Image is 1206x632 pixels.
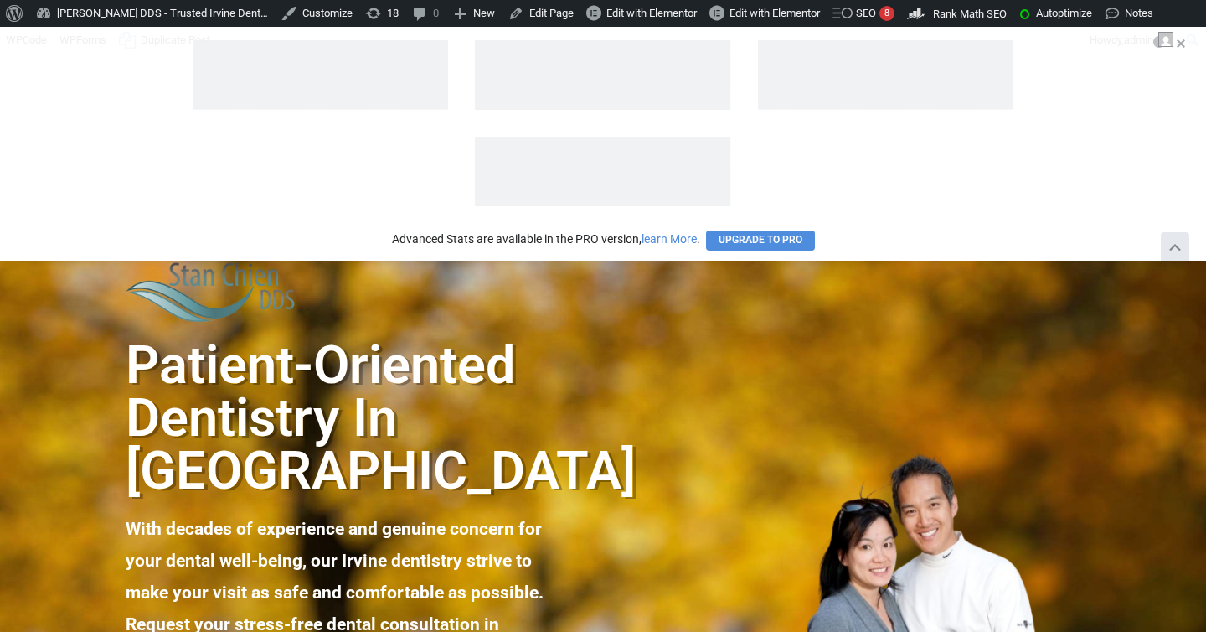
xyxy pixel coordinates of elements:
[126,339,555,497] h2: Patient-Oriented Dentistry in [GEOGRAPHIC_DATA]
[141,27,210,54] span: Duplicate Post
[706,231,815,251] a: Upgrade to PRO
[1167,236,1183,252] span: Hide Analytics Stats
[392,233,700,245] p: Advanced Stats are available in the PRO version, .
[729,7,820,19] span: Edit with Elementor
[1084,27,1180,54] a: Howdy,
[933,8,1007,20] span: Rank Math SEO
[1124,34,1153,46] span: admin
[54,27,113,54] a: WPForms
[126,261,297,323] img: Stan Chien DDS Best Irvine Dentist Logo
[606,7,697,19] span: Edit with Elementor
[879,6,894,21] div: 8
[642,233,697,245] a: learn More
